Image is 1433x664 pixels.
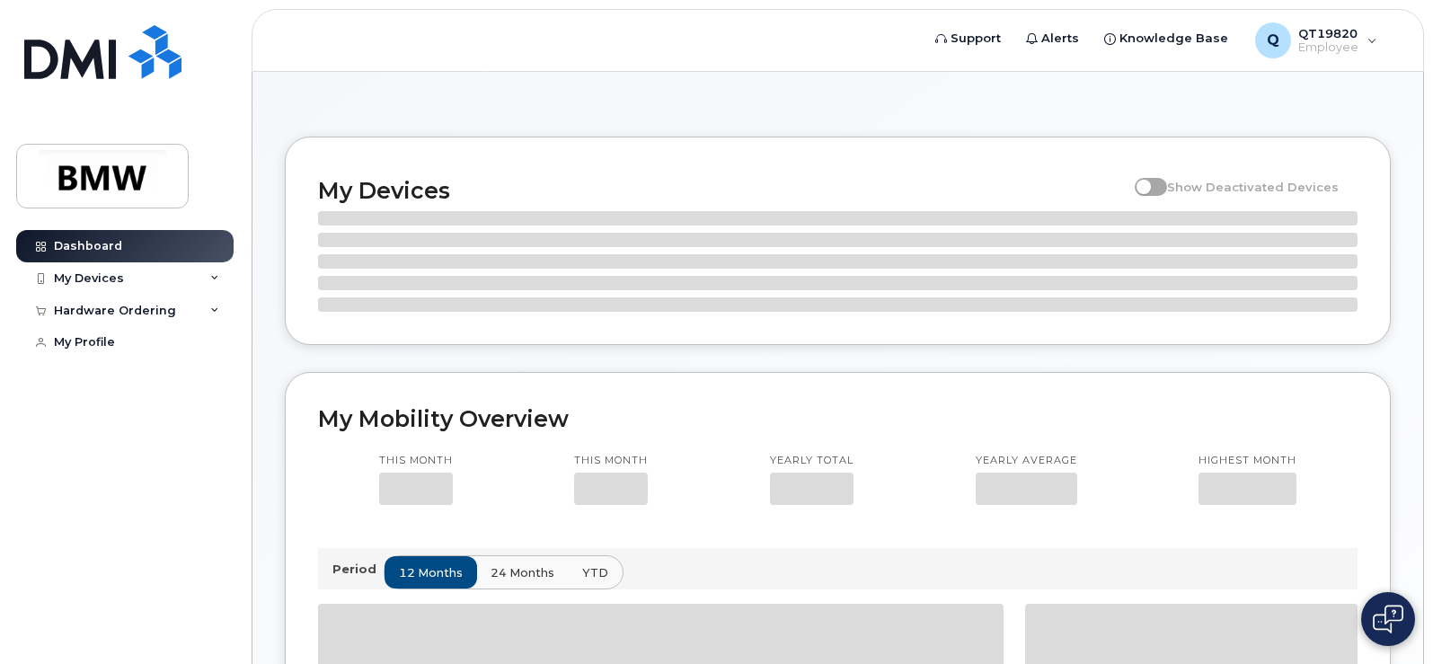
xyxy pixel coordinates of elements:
[1167,180,1339,194] span: Show Deactivated Devices
[318,177,1126,204] h2: My Devices
[491,564,554,581] span: 24 months
[1199,454,1296,468] p: Highest month
[1373,605,1403,633] img: Open chat
[770,454,854,468] p: Yearly total
[1135,170,1149,184] input: Show Deactivated Devices
[582,564,608,581] span: YTD
[976,454,1077,468] p: Yearly average
[332,561,384,578] p: Period
[574,454,648,468] p: This month
[318,405,1358,432] h2: My Mobility Overview
[379,454,453,468] p: This month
